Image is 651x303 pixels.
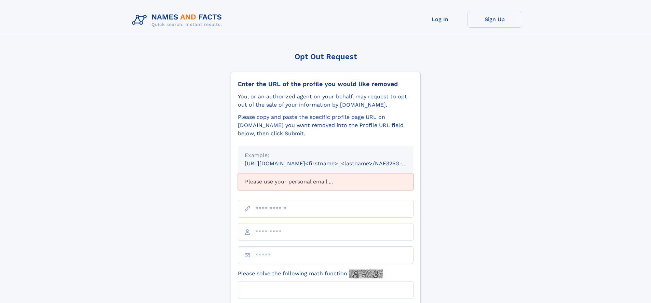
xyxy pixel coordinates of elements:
a: Sign Up [467,11,522,28]
img: Logo Names and Facts [129,11,228,29]
a: Log In [413,11,467,28]
div: You, or an authorized agent on your behalf, may request to opt-out of the sale of your informatio... [238,93,413,109]
div: Example: [245,151,407,160]
div: Enter the URL of the profile you would like removed [238,80,413,88]
label: Please solve the following math function: [238,270,383,278]
div: Opt Out Request [231,52,421,61]
div: Please copy and paste the specific profile page URL on [DOMAIN_NAME] you want removed into the Pr... [238,113,413,138]
div: Please use your personal email ... [238,173,413,190]
small: [URL][DOMAIN_NAME]<firstname>_<lastname>/NAF325G-xxxxxxxx [245,160,426,167]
